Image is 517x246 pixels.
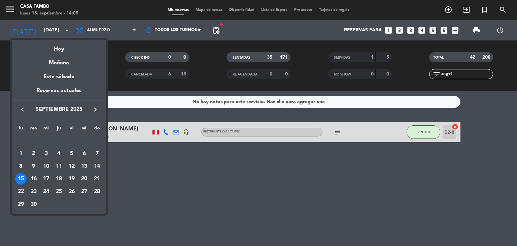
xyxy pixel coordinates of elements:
div: 13 [78,161,90,172]
div: 23 [28,186,39,197]
td: 28 de septiembre de 2025 [91,185,103,198]
div: 19 [66,173,77,185]
button: keyboard_arrow_right [89,105,101,114]
div: 2 [28,148,39,159]
div: 18 [53,173,65,185]
td: 14 de septiembre de 2025 [91,160,103,173]
div: 17 [40,173,52,185]
div: 7 [91,148,103,159]
div: 4 [53,148,65,159]
th: sábado [78,124,91,135]
div: 24 [40,186,52,197]
div: Este sábado [12,67,106,86]
div: 12 [66,161,77,172]
div: 30 [28,199,39,210]
div: 26 [66,186,77,197]
div: 22 [15,186,27,197]
td: 3 de septiembre de 2025 [40,147,53,160]
div: 15 [15,173,27,185]
td: 10 de septiembre de 2025 [40,160,53,173]
th: domingo [91,124,103,135]
td: 11 de septiembre de 2025 [53,160,65,173]
div: 25 [53,186,65,197]
td: 17 de septiembre de 2025 [40,173,53,185]
div: 27 [78,186,90,197]
td: 26 de septiembre de 2025 [65,185,78,198]
td: 7 de septiembre de 2025 [91,147,103,160]
td: 19 de septiembre de 2025 [65,173,78,185]
td: 4 de septiembre de 2025 [53,147,65,160]
div: 14 [91,161,103,172]
div: Hoy [12,40,106,54]
td: 24 de septiembre de 2025 [40,185,53,198]
div: 5 [66,148,77,159]
div: 1 [15,148,27,159]
td: 23 de septiembre de 2025 [27,185,40,198]
td: 15 de septiembre de 2025 [14,173,27,185]
div: 6 [78,148,90,159]
i: keyboard_arrow_right [91,105,99,114]
div: Mañana [12,54,106,67]
th: martes [27,124,40,135]
div: 29 [15,199,27,210]
th: viernes [65,124,78,135]
span: septiembre 2025 [29,105,89,114]
td: 12 de septiembre de 2025 [65,160,78,173]
td: 30 de septiembre de 2025 [27,198,40,211]
div: 8 [15,161,27,172]
div: 3 [40,148,52,159]
td: 5 de septiembre de 2025 [65,147,78,160]
th: jueves [53,124,65,135]
div: 11 [53,161,65,172]
td: 29 de septiembre de 2025 [14,198,27,211]
td: 16 de septiembre de 2025 [27,173,40,185]
div: 9 [28,161,39,172]
td: 8 de septiembre de 2025 [14,160,27,173]
td: 2 de septiembre de 2025 [27,147,40,160]
td: SEP. [14,134,103,147]
button: keyboard_arrow_left [16,105,29,114]
td: 21 de septiembre de 2025 [91,173,103,185]
div: 20 [78,173,90,185]
i: keyboard_arrow_left [19,105,27,114]
td: 27 de septiembre de 2025 [78,185,91,198]
td: 6 de septiembre de 2025 [78,147,91,160]
td: 1 de septiembre de 2025 [14,147,27,160]
div: 21 [91,173,103,185]
div: 16 [28,173,39,185]
td: 22 de septiembre de 2025 [14,185,27,198]
td: 18 de septiembre de 2025 [53,173,65,185]
div: Reservas actuales [12,86,106,100]
th: lunes [14,124,27,135]
td: 13 de septiembre de 2025 [78,160,91,173]
th: miércoles [40,124,53,135]
td: 25 de septiembre de 2025 [53,185,65,198]
td: 9 de septiembre de 2025 [27,160,40,173]
td: 20 de septiembre de 2025 [78,173,91,185]
div: 28 [91,186,103,197]
div: 10 [40,161,52,172]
